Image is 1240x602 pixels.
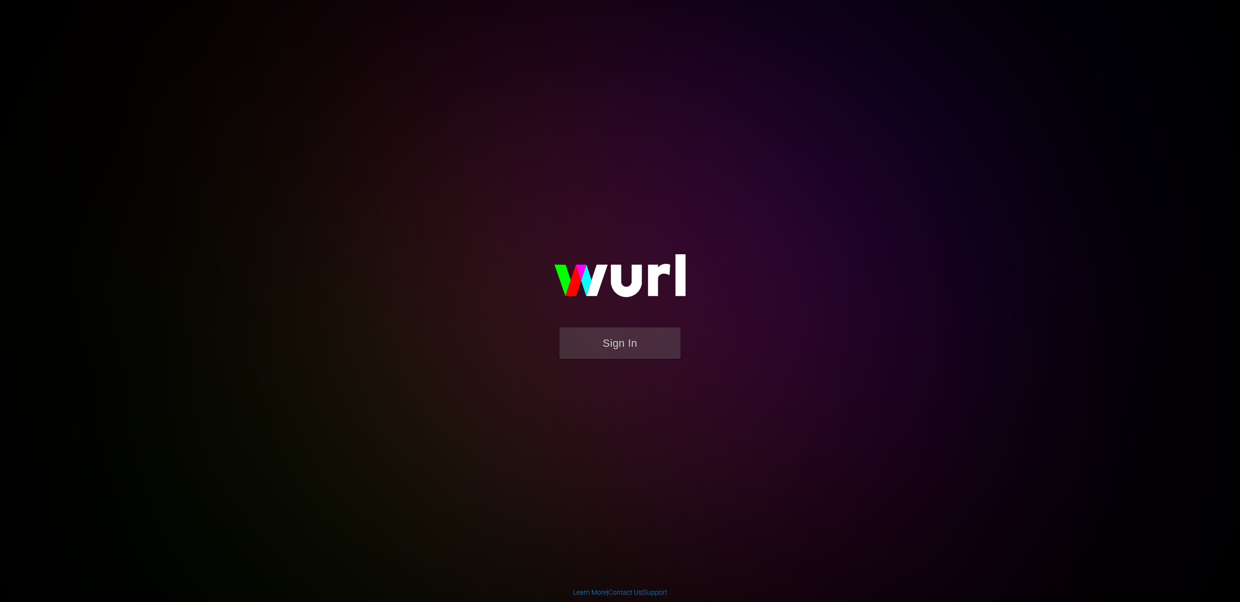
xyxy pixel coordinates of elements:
img: wurl-logo-on-black-223613ac3d8ba8fe6dc639794a292ebdb59501304c7dfd60c99c58986ef67473.svg [523,233,717,327]
a: Learn More [573,588,607,596]
button: Sign In [559,327,681,359]
div: | | [573,587,667,597]
a: Contact Us [608,588,642,596]
a: Support [643,588,667,596]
